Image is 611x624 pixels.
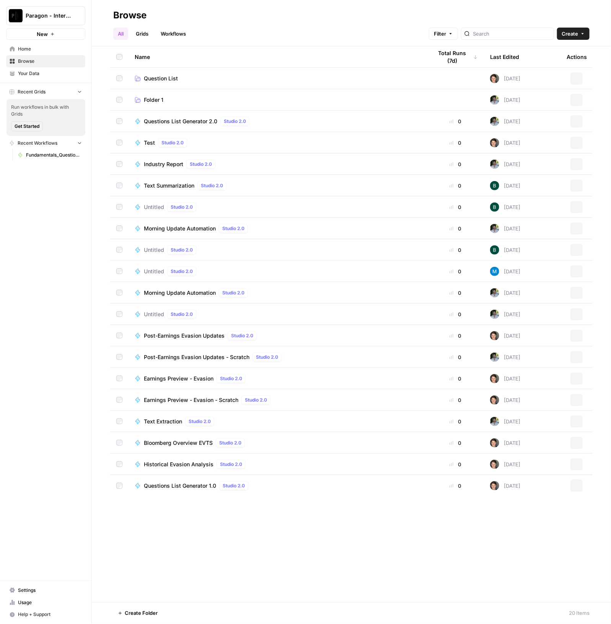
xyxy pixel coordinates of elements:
img: gzw0xrzbu4v14xxhgg72x2dyvnw7 [490,224,499,233]
a: UntitledStudio 2.0 [135,267,420,276]
a: All [113,28,128,40]
div: 0 [433,289,478,297]
img: c0rfybo51k26pugaisgq14w9tpxb [490,203,499,212]
div: 0 [433,160,478,168]
a: Historical Evasion AnalysisStudio 2.0 [135,460,420,469]
span: Create [562,30,578,38]
div: Actions [567,46,587,67]
span: Studio 2.0 [222,289,244,296]
span: New [37,30,48,38]
span: Studio 2.0 [161,139,184,146]
div: [DATE] [490,288,520,297]
span: Test [144,139,155,147]
a: TestStudio 2.0 [135,138,420,147]
a: Usage [6,596,85,609]
span: Get Started [15,123,39,130]
div: Name [135,46,420,67]
a: Questions List Generator 2.0Studio 2.0 [135,117,420,126]
span: Question List [144,75,178,82]
div: [DATE] [490,353,520,362]
div: 0 [433,439,478,447]
img: gzw0xrzbu4v14xxhgg72x2dyvnw7 [490,310,499,319]
img: qw00ik6ez51o8uf7vgx83yxyzow9 [490,438,499,448]
div: 0 [433,353,478,361]
span: Studio 2.0 [223,482,245,489]
div: Last Edited [490,46,519,67]
span: Studio 2.0 [189,418,211,425]
img: qw00ik6ez51o8uf7vgx83yxyzow9 [490,481,499,490]
img: gzw0xrzbu4v14xxhgg72x2dyvnw7 [490,117,499,126]
button: Workspace: Paragon - Internal Usage [6,6,85,25]
span: Settings [18,587,82,594]
div: [DATE] [490,374,520,383]
span: Untitled [144,268,164,275]
button: New [6,28,85,40]
a: UntitledStudio 2.0 [135,310,420,319]
a: Post-Earnings Evasion UpdatesStudio 2.0 [135,331,420,340]
span: Text Summarization [144,182,194,189]
span: Studio 2.0 [201,182,223,189]
a: Folder 1 [135,96,420,104]
div: 0 [433,461,478,468]
span: Studio 2.0 [171,204,193,211]
span: Studio 2.0 [171,247,193,253]
a: UntitledStudio 2.0 [135,245,420,255]
div: [DATE] [490,267,520,276]
span: Browse [18,58,82,65]
span: Untitled [144,203,164,211]
div: 0 [433,396,478,404]
img: c0rfybo51k26pugaisgq14w9tpxb [490,181,499,190]
a: Earnings Preview - EvasionStudio 2.0 [135,374,420,383]
span: Studio 2.0 [222,225,244,232]
div: [DATE] [490,203,520,212]
span: Questions List Generator 2.0 [144,118,217,125]
button: Recent Grids [6,86,85,98]
span: Studio 2.0 [231,332,253,339]
img: qw00ik6ez51o8uf7vgx83yxyzow9 [490,74,499,83]
span: Create Folder [125,609,158,617]
div: 0 [433,375,478,382]
div: [DATE] [490,160,520,169]
a: Morning Update AutomationStudio 2.0 [135,224,420,233]
div: [DATE] [490,438,520,448]
div: [DATE] [490,224,520,233]
span: Run workflows in bulk with Grids [11,104,81,118]
span: Folder 1 [144,96,163,104]
img: gzw0xrzbu4v14xxhgg72x2dyvnw7 [490,288,499,297]
div: Total Runs (7d) [433,46,478,67]
div: 0 [433,139,478,147]
span: Post-Earnings Evasion Updates - Scratch [144,353,249,361]
a: UntitledStudio 2.0 [135,203,420,212]
span: Historical Evasion Analysis [144,461,213,468]
a: Text SummarizationStudio 2.0 [135,181,420,190]
a: Grids [131,28,153,40]
div: [DATE] [490,481,520,490]
a: Morning Update AutomationStudio 2.0 [135,288,420,297]
a: Home [6,43,85,55]
a: Text ExtractionStudio 2.0 [135,417,420,426]
div: 0 [433,182,478,189]
img: gzw0xrzbu4v14xxhgg72x2dyvnw7 [490,417,499,426]
span: Studio 2.0 [224,118,246,125]
button: Recent Workflows [6,137,85,149]
span: Recent Grids [18,88,46,95]
div: [DATE] [490,460,520,469]
div: 0 [433,418,478,425]
div: 0 [433,268,478,275]
span: Studio 2.0 [171,311,193,318]
div: [DATE] [490,331,520,340]
img: gzw0xrzbu4v14xxhgg72x2dyvnw7 [490,353,499,362]
a: Bloomberg Overview EVTSStudio 2.0 [135,438,420,448]
a: Fundamentals_Question List [14,149,85,161]
a: Post-Earnings Evasion Updates - ScratchStudio 2.0 [135,353,420,362]
span: Morning Update Automation [144,225,216,232]
div: 0 [433,310,478,318]
span: Morning Update Automation [144,289,216,297]
div: [DATE] [490,138,520,147]
div: 0 [433,246,478,254]
img: gzw0xrzbu4v14xxhgg72x2dyvnw7 [490,160,499,169]
div: [DATE] [490,95,520,105]
span: Fundamentals_Question List [26,152,82,158]
img: konibmub03x0hqp2fy8ehikfjcod [490,267,499,276]
span: Studio 2.0 [190,161,212,168]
